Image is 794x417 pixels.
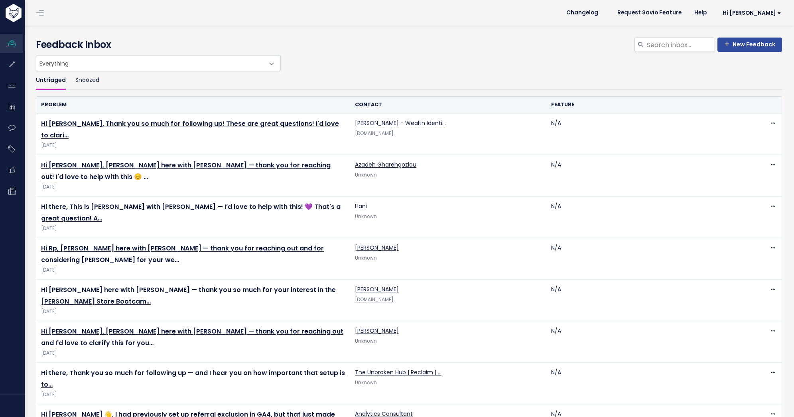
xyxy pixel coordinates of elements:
a: Hi [PERSON_NAME], Thank you so much for following up! These are great questions! I'd love to clari… [41,119,339,140]
a: [PERSON_NAME] [355,327,399,335]
a: Hi there, This is [PERSON_NAME] with [PERSON_NAME] — I’d love to help with this! 💜 That's a great... [41,202,341,223]
td: N/A [546,280,743,321]
span: [DATE] [41,308,345,316]
th: Problem [36,97,350,113]
a: The Unbroken Hub | Reclaim | … [355,368,441,376]
span: [DATE] [41,141,345,150]
a: [PERSON_NAME] [355,244,399,252]
span: Everything [36,55,281,71]
h4: Feedback Inbox [36,38,782,52]
ul: Filter feature requests [36,71,782,90]
a: Untriaged [36,71,66,90]
span: Unknown [355,255,377,261]
a: [PERSON_NAME] - Wealth Identi… [355,119,446,127]
img: logo-white.9d6f32f41409.svg [4,4,65,22]
span: [DATE] [41,391,345,399]
a: [DOMAIN_NAME] [355,296,394,303]
a: Azadeh Gharehgozlou [355,161,416,169]
a: Hi [PERSON_NAME] here with [PERSON_NAME] — thank you so much for your interest in the [PERSON_NAM... [41,285,336,306]
a: New Feedback [717,38,782,52]
span: Unknown [355,172,377,178]
span: [DATE] [41,224,345,233]
th: Contact [350,97,546,113]
td: N/A [546,197,743,238]
span: [DATE] [41,349,345,357]
td: N/A [546,238,743,280]
a: Hi there, Thank you so much for following up — and I hear you on how important that setup is to… [41,368,345,389]
a: Help [688,7,713,19]
span: Unknown [355,338,377,344]
a: Hi Rp, [PERSON_NAME] here with [PERSON_NAME] — thank you for reaching out and for considering [PE... [41,244,324,264]
span: Hi [PERSON_NAME] [723,10,781,16]
a: Snoozed [75,71,99,90]
a: Hi [PERSON_NAME], [PERSON_NAME] here with [PERSON_NAME] — thank you for reaching out! I'd love to... [41,161,331,181]
a: [DOMAIN_NAME] [355,130,394,137]
td: N/A [546,113,743,155]
span: Everything [36,56,264,71]
th: Feature [546,97,743,113]
input: Search inbox... [646,38,714,52]
span: [DATE] [41,266,345,274]
a: Request Savio Feature [611,7,688,19]
a: Hi [PERSON_NAME], [PERSON_NAME] here with [PERSON_NAME] — thank you for reaching out and I'd love... [41,327,343,347]
td: N/A [546,363,743,404]
td: N/A [546,155,743,197]
a: [PERSON_NAME] [355,285,399,293]
a: Hani [355,202,367,210]
span: [DATE] [41,183,345,191]
span: Changelog [566,10,598,16]
a: Hi [PERSON_NAME] [713,7,788,19]
span: Unknown [355,379,377,386]
span: Unknown [355,213,377,220]
td: N/A [546,321,743,363]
